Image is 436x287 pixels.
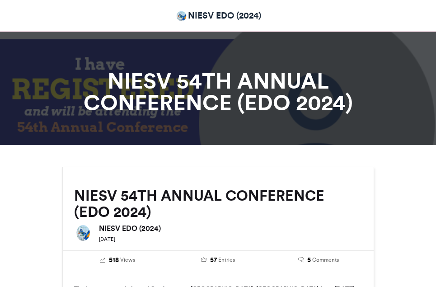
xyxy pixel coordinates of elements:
[175,9,262,22] a: NIESV EDO (2024)
[312,256,339,264] span: Comments
[74,188,362,220] h2: NIESV 54TH ANNUAL CONFERENCE (EDO 2024)
[275,255,362,265] a: 5 Comments
[74,255,161,265] a: 518 Views
[99,225,362,232] h6: NIESV EDO (2024)
[174,255,262,265] a: 57 Entries
[210,255,217,265] span: 57
[62,70,374,113] h1: NIESV 54TH ANNUAL CONFERENCE (EDO 2024)
[74,225,92,243] img: NIESV EDO (2024)
[109,255,119,265] span: 518
[175,11,188,22] img: NIESV EDO (2024)
[218,256,235,264] span: Entries
[120,256,135,264] span: Views
[99,236,115,242] small: [DATE]
[307,255,311,265] span: 5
